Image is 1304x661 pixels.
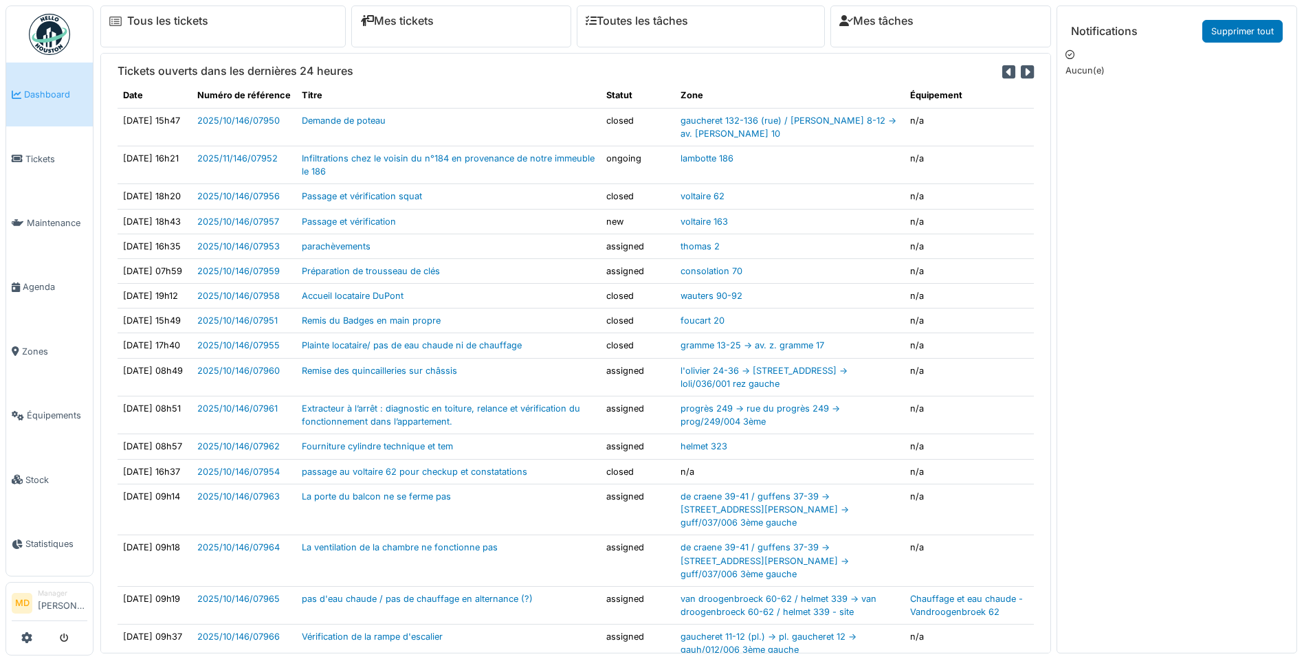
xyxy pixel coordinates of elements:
[118,83,192,108] th: Date
[197,403,278,414] a: 2025/10/146/07961
[601,459,675,484] td: closed
[360,14,434,27] a: Mes tickets
[12,593,32,614] li: MD
[197,153,278,164] a: 2025/11/146/07952
[197,631,280,642] a: 2025/10/146/07966
[302,631,443,642] a: Vérification de la rampe d'escalier
[302,467,527,477] a: passage au voltaire 62 pour checkup et constatations
[905,358,1034,396] td: n/a
[601,234,675,258] td: assigned
[25,473,87,486] span: Stock
[25,153,87,166] span: Tickets
[23,280,87,293] span: Agenda
[681,291,742,301] a: wauters 90-92
[601,284,675,309] td: closed
[118,65,353,78] h6: Tickets ouverts dans les dernières 24 heures
[6,63,93,126] a: Dashboard
[197,216,279,227] a: 2025/10/146/07957
[197,594,280,604] a: 2025/10/146/07965
[905,284,1034,309] td: n/a
[302,491,451,502] a: La porte du balcon ne se ferme pas
[905,309,1034,333] td: n/a
[118,234,192,258] td: [DATE] 16h35
[601,434,675,459] td: assigned
[681,441,727,451] a: helmet 323
[681,340,824,350] a: gramme 13-25 -> av. z. gramme 17
[197,191,280,201] a: 2025/10/146/07956
[681,631,857,655] a: gaucheret 11-12 (pl.) -> pl. gaucheret 12 -> gauh/012/006 3ème gauche
[302,191,422,201] a: Passage et vérification squat
[118,108,192,146] td: [DATE] 15h47
[905,484,1034,535] td: n/a
[601,184,675,209] td: closed
[38,588,87,598] div: Manager
[681,241,720,251] a: thomas 2
[681,191,725,201] a: voltaire 62
[601,586,675,624] td: assigned
[118,459,192,484] td: [DATE] 16h37
[586,14,688,27] a: Toutes les tâches
[302,542,498,552] a: La ventilation de la chambre ne fonctionne pas
[197,542,280,552] a: 2025/10/146/07964
[197,241,280,251] a: 2025/10/146/07953
[681,542,849,579] a: de craene 39-41 / guffens 37-39 -> [STREET_ADDRESS][PERSON_NAME] -> guff/037/006 3ème gauche
[910,594,1023,617] a: Chauffage et eau chaude - Vandroogenbroek 62
[6,126,93,190] a: Tickets
[675,459,905,484] td: n/a
[118,284,192,309] td: [DATE] 19h12
[12,588,87,621] a: MD Manager[PERSON_NAME]
[302,291,404,301] a: Accueil locataire DuPont
[905,146,1034,183] td: n/a
[681,115,896,139] a: gaucheret 132-136 (rue) / [PERSON_NAME] 8-12 -> av. [PERSON_NAME] 10
[839,14,914,27] a: Mes tâches
[197,441,280,451] a: 2025/10/146/07962
[6,320,93,383] a: Zones
[675,83,905,108] th: Zone
[118,209,192,234] td: [DATE] 18h43
[1065,64,1288,77] p: Aucun(e)
[6,383,93,447] a: Équipements
[302,594,533,604] a: pas d'eau chaude / pas de chauffage en alternance (?)
[601,396,675,434] td: assigned
[905,108,1034,146] td: n/a
[24,88,87,101] span: Dashboard
[302,315,441,326] a: Remis du Badges en main propre
[601,535,675,587] td: assigned
[192,83,296,108] th: Numéro de référence
[905,83,1034,108] th: Équipement
[681,594,876,617] a: van droogenbroeck 60-62 / helmet 339 -> van droogenbroeck 60-62 / helmet 339 - site
[197,315,278,326] a: 2025/10/146/07951
[601,309,675,333] td: closed
[302,340,522,350] a: Plainte locataire/ pas de eau chaude ni de chauffage
[197,115,280,126] a: 2025/10/146/07950
[302,441,453,451] a: Fourniture cylindre technique et tem
[905,258,1034,283] td: n/a
[681,491,849,528] a: de craene 39-41 / guffens 37-39 -> [STREET_ADDRESS][PERSON_NAME] -> guff/037/006 3ème gauche
[118,535,192,587] td: [DATE] 09h18
[905,209,1034,234] td: n/a
[296,83,601,108] th: Titre
[38,588,87,618] li: [PERSON_NAME]
[118,396,192,434] td: [DATE] 08h51
[22,345,87,358] span: Zones
[27,216,87,229] span: Maintenance
[601,358,675,396] td: assigned
[681,266,742,276] a: consolation 70
[118,258,192,283] td: [DATE] 07h59
[118,358,192,396] td: [DATE] 08h49
[905,234,1034,258] td: n/a
[1071,25,1138,38] h6: Notifications
[302,216,396,227] a: Passage et vérification
[118,484,192,535] td: [DATE] 09h14
[197,467,280,477] a: 2025/10/146/07954
[905,459,1034,484] td: n/a
[905,396,1034,434] td: n/a
[601,258,675,283] td: assigned
[197,340,280,350] a: 2025/10/146/07955
[681,153,733,164] a: lambotte 186
[197,291,280,301] a: 2025/10/146/07958
[1202,20,1283,43] a: Supprimer tout
[601,333,675,358] td: closed
[601,83,675,108] th: Statut
[601,484,675,535] td: assigned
